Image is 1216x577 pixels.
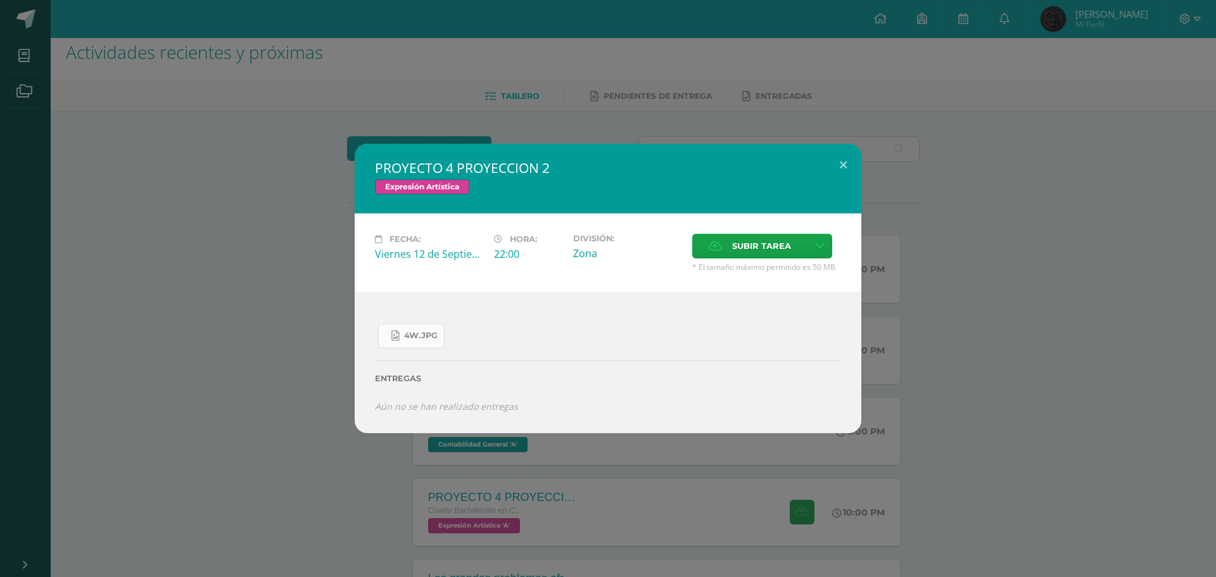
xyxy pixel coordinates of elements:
span: * El tamaño máximo permitido es 50 MB [692,262,841,272]
button: Close (Esc) [825,144,861,187]
span: Hora: [510,234,537,244]
div: 22:00 [494,247,563,261]
label: Entregas [375,374,841,383]
span: Fecha: [389,234,421,244]
div: Zona [573,246,682,260]
i: Aún no se han realizado entregas [375,400,518,412]
div: Viernes 12 de Septiembre [375,247,484,261]
h2: PROYECTO 4 PROYECCION 2 [375,159,841,177]
span: Subir tarea [732,234,791,258]
span: 4W.jpg [404,331,438,341]
a: 4W.jpg [378,324,445,348]
span: Expresión Artística [375,179,469,194]
label: División: [573,234,682,243]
